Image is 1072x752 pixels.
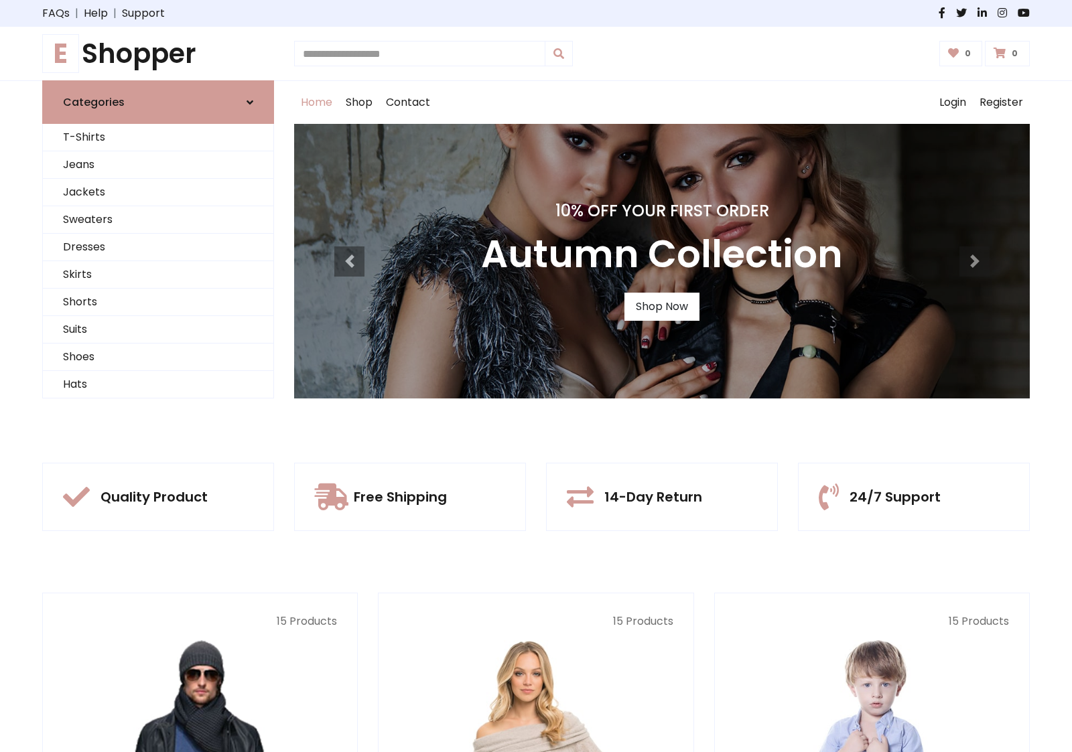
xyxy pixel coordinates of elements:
a: Hats [43,371,273,398]
a: Login [933,81,973,124]
a: Suits [43,316,273,344]
h5: 14-Day Return [604,489,702,505]
h5: Quality Product [100,489,208,505]
a: Help [84,5,108,21]
a: Register [973,81,1030,124]
a: Shorts [43,289,273,316]
h5: 24/7 Support [850,489,941,505]
span: 0 [961,48,974,60]
h4: 10% Off Your First Order [481,202,843,221]
a: Support [122,5,165,21]
span: 0 [1008,48,1021,60]
a: Shop Now [624,293,699,321]
p: 15 Products [735,613,1009,629]
span: | [70,5,84,21]
h5: Free Shipping [354,489,447,505]
a: Dresses [43,234,273,261]
a: 0 [985,41,1030,66]
p: 15 Products [399,613,673,629]
a: Jeans [43,151,273,179]
a: Shoes [43,344,273,371]
a: Categories [42,80,274,124]
a: Shop [339,81,379,124]
p: 15 Products [63,613,337,629]
a: FAQs [42,5,70,21]
a: EShopper [42,37,274,70]
a: Skirts [43,261,273,289]
span: | [108,5,122,21]
h1: Shopper [42,37,274,70]
a: Sweaters [43,206,273,234]
a: Contact [379,81,437,124]
a: Jackets [43,179,273,206]
h3: Autumn Collection [481,232,843,277]
a: Home [294,81,339,124]
span: E [42,34,79,73]
a: 0 [939,41,983,66]
a: T-Shirts [43,124,273,151]
h6: Categories [63,96,125,108]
